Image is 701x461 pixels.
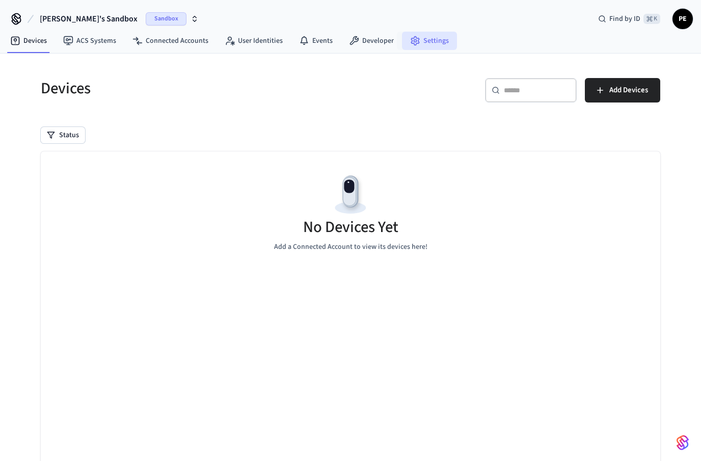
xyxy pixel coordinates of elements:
button: Status [41,127,85,143]
span: ⌘ K [643,14,660,24]
a: Events [291,32,341,50]
h5: No Devices Yet [303,217,398,238]
div: Find by ID⌘ K [590,10,668,28]
a: Developer [341,32,402,50]
button: PE [672,9,693,29]
span: [PERSON_NAME]'s Sandbox [40,13,138,25]
h5: Devices [41,78,344,99]
button: Add Devices [585,78,660,103]
a: Settings [402,32,457,50]
a: ACS Systems [55,32,124,50]
a: User Identities [217,32,291,50]
span: Add Devices [609,84,648,97]
span: PE [673,10,692,28]
a: Connected Accounts [124,32,217,50]
p: Add a Connected Account to view its devices here! [274,242,427,252]
a: Devices [2,32,55,50]
span: Sandbox [146,12,186,25]
span: Find by ID [609,14,640,24]
img: Devices Empty State [328,172,373,218]
img: SeamLogoGradient.69752ec5.svg [677,434,689,451]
